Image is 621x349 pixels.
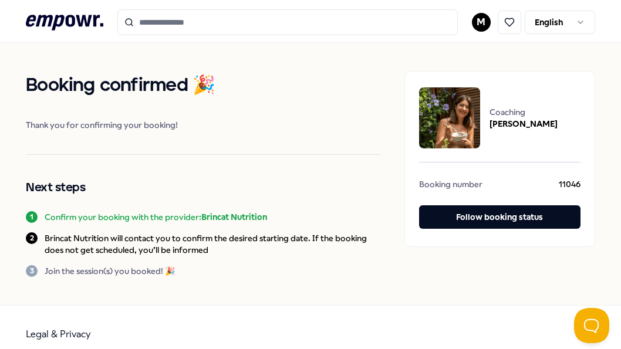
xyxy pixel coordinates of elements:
div: 3 [26,265,38,277]
button: Follow booking status [419,205,580,229]
span: Thank you for confirming your booking! [26,119,381,131]
button: M [472,13,491,32]
div: 2 [26,232,38,244]
span: Booking number [419,178,482,194]
b: Brincat Nutrition [201,212,267,222]
a: Follow booking status [419,205,580,232]
p: Brincat Nutrition will contact you to confirm the desired starting date. If the booking does not ... [45,232,381,256]
h1: Booking confirmed 🎉 [26,71,381,100]
span: 11046 [559,178,580,194]
h2: Next steps [26,178,381,197]
img: package image [419,87,480,148]
p: Join the session(s) you booked! 🎉 [45,265,175,277]
p: Confirm your booking with the provider: [45,211,267,223]
iframe: Help Scout Beacon - Open [574,308,609,343]
input: Search for products, categories or subcategories [117,9,458,35]
span: [PERSON_NAME] [490,118,558,130]
div: 1 [26,211,38,223]
a: Legal & Privacy [26,328,91,340]
span: Coaching [490,106,558,118]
